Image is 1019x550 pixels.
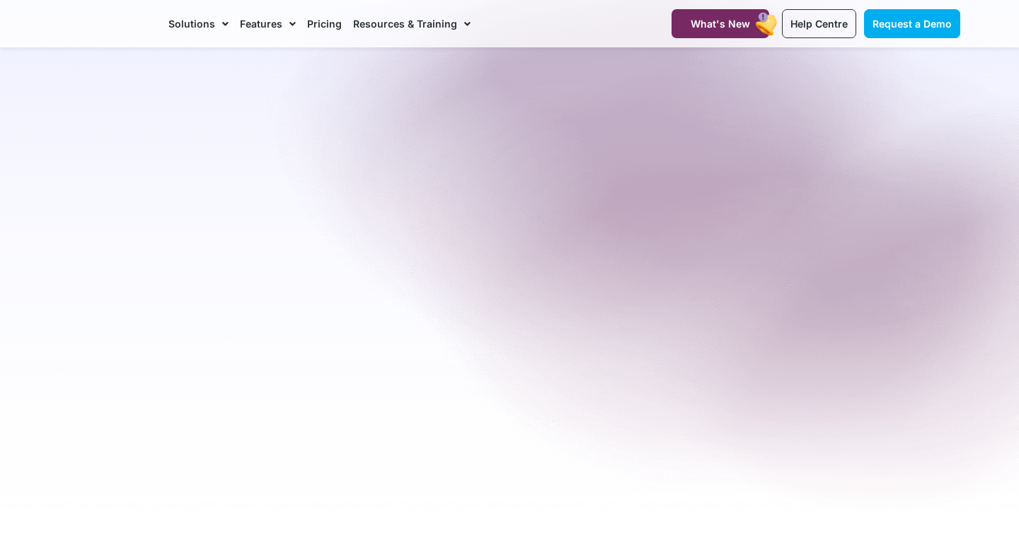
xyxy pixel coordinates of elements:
a: What's New [672,9,769,38]
a: Help Centre [782,9,856,38]
span: Request a Demo [873,18,952,30]
span: Help Centre [790,18,848,30]
a: Request a Demo [864,9,960,38]
img: CareMaster Logo [59,13,154,35]
span: What's New [691,18,750,30]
